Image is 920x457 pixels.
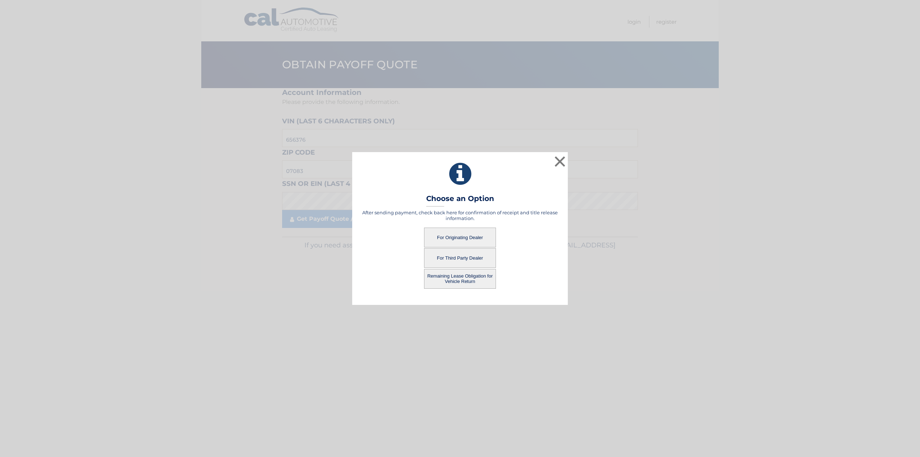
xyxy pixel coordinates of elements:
button: Remaining Lease Obligation for Vehicle Return [424,269,496,289]
button: For Third Party Dealer [424,248,496,268]
h3: Choose an Option [426,194,494,207]
button: For Originating Dealer [424,228,496,247]
button: × [553,154,567,169]
h5: After sending payment, check back here for confirmation of receipt and title release information. [361,210,559,221]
